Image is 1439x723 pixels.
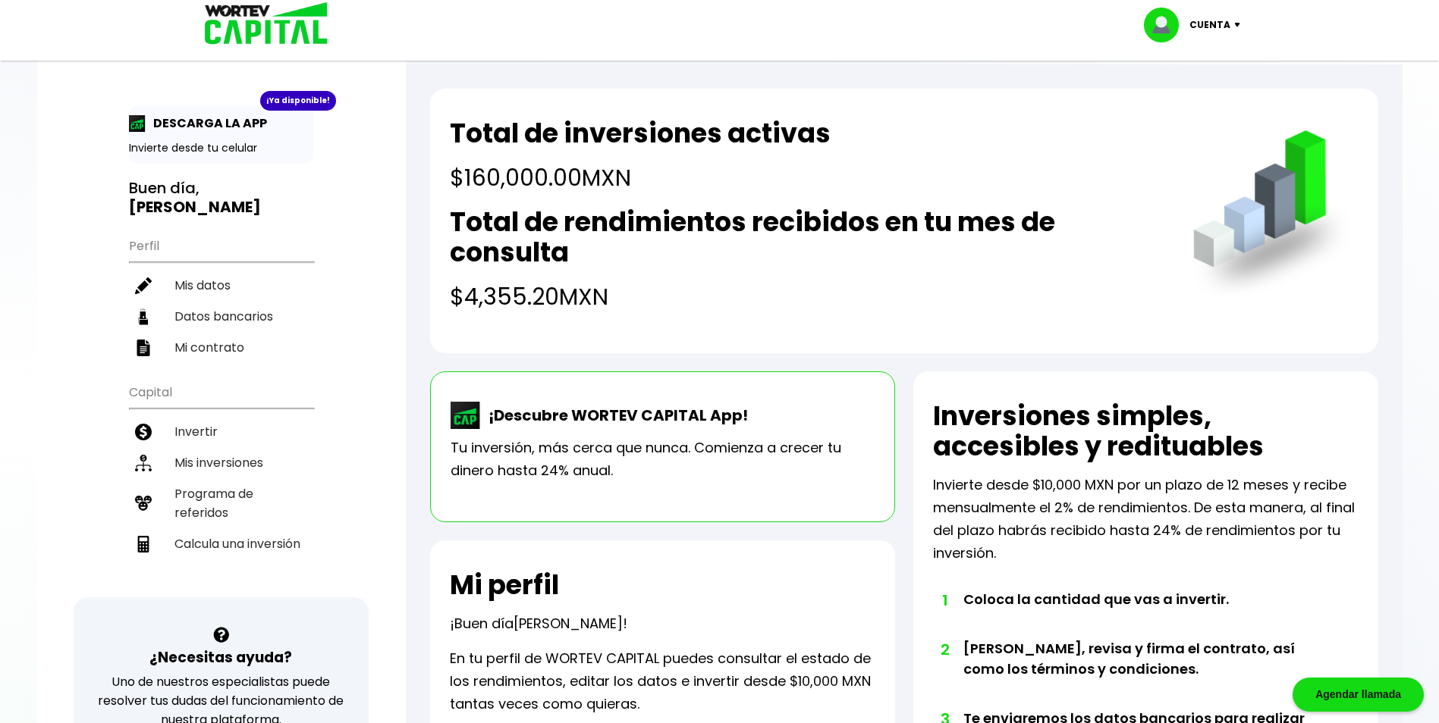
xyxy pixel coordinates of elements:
[451,402,481,429] img: wortev-capital-app-icon
[514,614,623,633] span: [PERSON_NAME]
[1144,8,1189,42] img: profile-image
[933,474,1359,565] p: Invierte desde $10,000 MXN por un plazo de 12 meses y recibe mensualmente el 2% de rendimientos. ...
[135,340,152,356] img: contrato-icon.f2db500c.svg
[933,401,1359,462] h2: Inversiones simples, accesibles y redituables
[135,277,152,294] img: editar-icon.952d3147.svg
[129,140,313,156] p: Invierte desde tu celular
[963,638,1316,708] li: [PERSON_NAME], revisa y firma el contrato, así como los términos y condiciones.
[135,308,152,325] img: datos-icon.10cf9172.svg
[450,207,1162,268] h2: Total de rendimientos recibidos en tu mes de consulta
[129,196,261,218] b: [PERSON_NAME]
[450,612,627,635] p: ¡Buen día !
[450,570,559,600] h2: Mi perfil
[146,114,267,133] p: DESCARGA LA APP
[941,638,948,661] span: 2
[129,447,313,478] a: Mis inversiones
[941,589,948,612] span: 1
[129,375,313,597] ul: Capital
[1230,23,1251,27] img: icon-down
[129,229,313,363] ul: Perfil
[129,528,313,559] a: Calcula una inversión
[1186,130,1359,302] img: grafica.516fef24.png
[1189,14,1230,36] p: Cuenta
[260,91,336,111] div: ¡Ya disponible!
[135,536,152,552] img: calculadora-icon.17d418c4.svg
[450,647,875,715] p: En tu perfil de WORTEV CAPITAL puedes consultar el estado de los rendimientos, editar los datos e...
[450,280,1162,314] h4: $4,355.20 MXN
[450,161,831,195] h4: $160,000.00 MXN
[129,179,313,217] h3: Buen día,
[129,416,313,447] a: Invertir
[135,455,152,471] img: inversiones-icon.6695dc30.svg
[481,404,748,427] p: ¡Descubre WORTEV CAPITAL App!
[129,301,313,332] a: Datos bancarios
[135,424,152,440] img: invertir-icon.b3b967d7.svg
[450,118,831,149] h2: Total de inversiones activas
[135,495,152,512] img: recomiendanos-icon.9b8e9327.svg
[129,115,146,132] img: app-icon
[129,270,313,301] a: Mis datos
[129,478,313,528] a: Programa de referidos
[1293,678,1424,712] div: Agendar llamada
[963,589,1316,638] li: Coloca la cantidad que vas a invertir.
[149,646,292,668] h3: ¿Necesitas ayuda?
[451,437,875,482] p: Tu inversión, más cerca que nunca. Comienza a crecer tu dinero hasta 24% anual.
[129,332,313,363] a: Mi contrato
